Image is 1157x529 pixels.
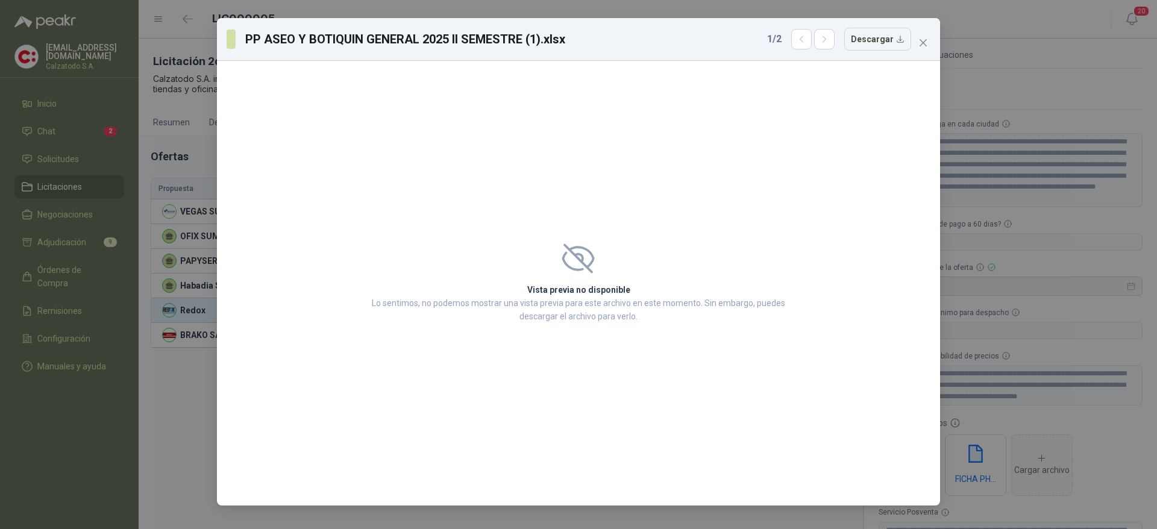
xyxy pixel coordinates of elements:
p: Lo sentimos, no podemos mostrar una vista previa para este archivo en este momento. Sin embargo, ... [368,296,789,323]
button: Descargar [844,28,911,51]
span: 1 / 2 [767,32,782,46]
span: close [918,38,928,48]
button: Close [914,33,933,52]
h2: Vista previa no disponible [368,283,789,296]
h3: PP ASEO Y BOTIQUIN GENERAL 2025 II SEMESTRE (1).xlsx [245,30,566,48]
